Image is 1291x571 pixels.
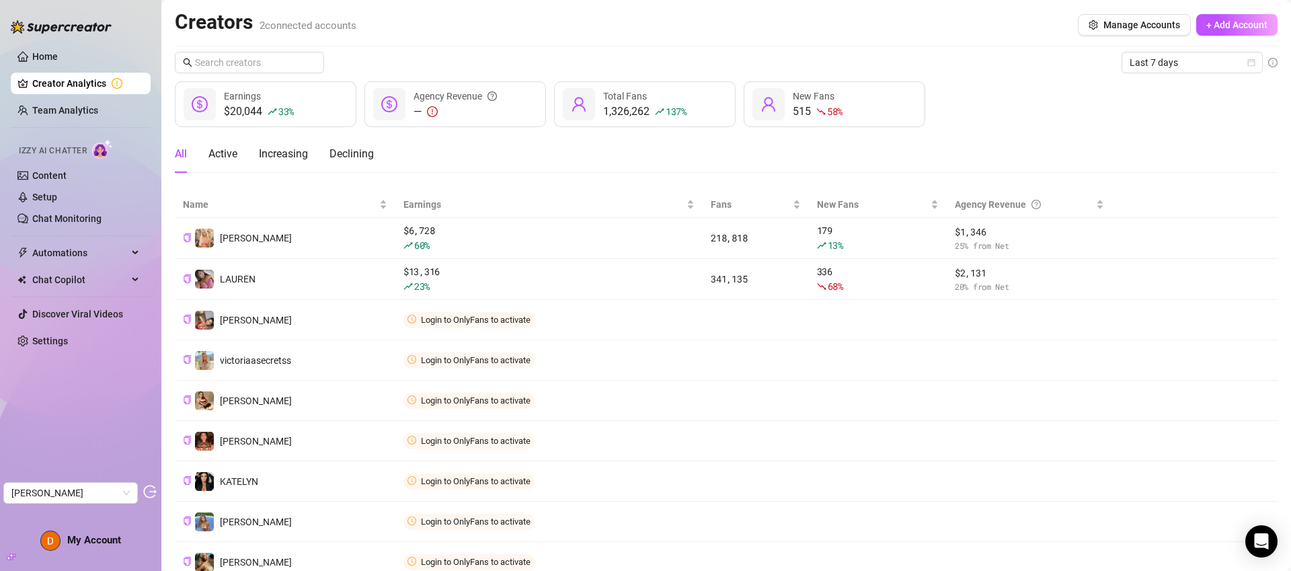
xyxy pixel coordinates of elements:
button: Manage Accounts [1078,14,1191,36]
span: calendar [1247,59,1255,67]
span: question-circle [1031,197,1041,212]
img: ️Gracie️ [195,391,214,410]
span: 2 connected accounts [260,20,356,32]
button: Copy Creator ID [183,476,192,486]
a: Team Analytics [32,105,98,116]
img: KATELYN [195,472,214,491]
div: $ 6,728 [403,223,695,253]
img: ️Jennie [195,432,214,451]
span: Login to OnlyFans to activate [421,355,531,365]
img: victoriaasecretss [195,351,214,370]
span: [PERSON_NAME] [220,395,292,406]
span: Earnings [403,197,684,212]
div: 341,135 [711,272,800,287]
button: Copy Creator ID [183,315,192,325]
div: Active [208,146,237,162]
span: Login to OnlyFans to activate [421,315,531,325]
span: build [7,552,16,562]
span: clock-circle [407,395,416,404]
div: Agency Revenue [955,197,1093,212]
span: [PERSON_NAME] [220,517,292,527]
span: 58 % [827,105,843,118]
span: 33 % [278,105,294,118]
span: Automations [32,242,128,264]
span: Login to OnlyFans to activate [421,395,531,406]
div: 179 [817,223,939,253]
a: Home [32,51,58,62]
div: 336 [817,264,939,294]
span: copy [183,436,192,445]
span: Login to OnlyFans to activate [421,476,531,486]
img: Anthia [195,229,214,248]
span: user [760,96,777,112]
button: Copy Creator ID [183,557,192,567]
span: 25 % from Net [955,239,1104,252]
span: user [571,96,587,112]
span: 137 % [666,105,687,118]
a: Settings [32,336,68,346]
span: New Fans [817,197,929,212]
span: 20 % from Net [955,280,1104,293]
span: David Vingiano [11,483,130,503]
th: Fans [703,192,808,218]
h2: Creators [175,9,356,35]
span: $ 2,131 [955,266,1104,280]
span: Login to OnlyFans to activate [421,557,531,567]
input: Search creators [195,55,305,70]
span: clock-circle [407,557,416,566]
img: AEdFTp6A7C3ElDHOu3CRzQbUJ9Mw1o5hggI8iOSCTKqO=s96-c [41,531,60,550]
div: $ 13,316 [403,264,695,294]
button: + Add Account [1196,14,1278,36]
button: Copy Creator ID [183,395,192,406]
span: Login to OnlyFans to activate [421,436,531,446]
span: search [183,58,192,67]
span: rise [268,107,277,116]
span: [PERSON_NAME] [220,436,292,447]
span: copy [183,517,192,525]
span: fall [816,107,826,116]
span: KATELYN [220,476,258,487]
span: thunderbolt [17,248,28,258]
span: Chat Copilot [32,269,128,291]
img: ️‍LAUREN [195,270,214,289]
a: Discover Viral Videos [32,309,123,319]
span: info-circle [1268,58,1278,67]
div: — [414,104,497,120]
span: copy [183,274,192,283]
span: clock-circle [407,315,416,323]
span: Izzy AI Chatter [19,145,87,157]
span: copy [183,557,192,566]
div: 218,818 [711,231,800,245]
div: Declining [329,146,374,162]
span: question-circle [487,89,497,104]
span: dollar-circle [381,96,397,112]
span: Last 7 days [1130,52,1255,73]
span: copy [183,355,192,364]
span: clock-circle [407,476,416,485]
span: 60 % [414,239,430,252]
span: victoriaasecretss [220,355,291,366]
span: $ 1,346 [955,225,1104,239]
span: [PERSON_NAME] [220,233,292,243]
a: Chat Monitoring [32,213,102,224]
span: fall [817,282,826,291]
img: Ashley [195,311,214,330]
span: rise [655,107,664,116]
span: 68 % [828,280,843,293]
div: All [175,146,187,162]
span: clock-circle [407,517,416,525]
a: Content [32,170,67,181]
span: Manage Accounts [1103,20,1180,30]
span: Name [183,197,377,212]
span: copy [183,395,192,404]
th: Earnings [395,192,703,218]
img: Sam [195,512,214,531]
span: 23 % [414,280,430,293]
span: logout [143,485,157,498]
div: Agency Revenue [414,89,497,104]
span: exclamation-circle [427,106,438,117]
span: 13 % [828,239,843,252]
span: + Add Account [1206,20,1267,30]
a: Setup [32,192,57,202]
span: My Account [67,534,121,546]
